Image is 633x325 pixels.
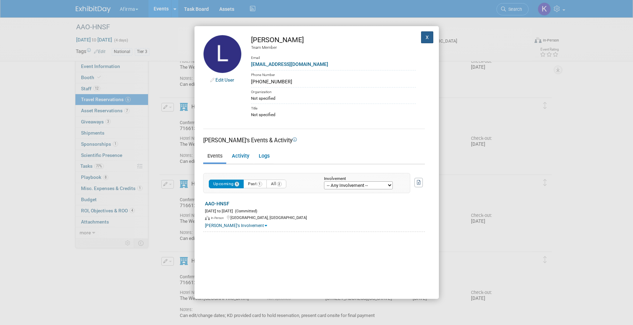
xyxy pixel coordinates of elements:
div: Email [251,51,416,61]
span: 1 [235,182,240,187]
img: Lauren Holland [203,35,242,73]
a: [PERSON_NAME]'s Involvement [205,223,267,228]
div: [PERSON_NAME]'s Events & Activity [203,136,425,144]
div: Not specified [251,95,416,101]
button: Past1 [243,180,267,188]
div: [PHONE_NUMBER] [251,78,416,85]
div: [PERSON_NAME] [251,35,416,45]
a: Edit User [215,77,234,83]
div: [GEOGRAPHIC_DATA], [GEOGRAPHIC_DATA] [205,214,425,221]
a: AAO-HNSF [205,201,229,206]
button: X [421,31,434,43]
div: Title [251,104,416,112]
div: Team Member [251,45,416,51]
span: 2 [277,182,282,187]
a: Events [203,150,226,162]
img: In-Person Event [205,216,210,220]
span: (Committed) [233,209,257,213]
div: Organization [251,87,416,95]
span: In-Person [211,216,226,220]
a: Logs [255,150,273,162]
div: [DATE] to [DATE] [205,207,425,214]
a: Activity [228,150,253,162]
span: 1 [257,182,262,187]
div: Phone Number [251,70,416,78]
button: Upcoming1 [209,180,244,188]
a: [EMAIL_ADDRESS][DOMAIN_NAME] [251,61,328,67]
div: Involvement [324,177,399,181]
div: Not specified [251,112,416,118]
button: All2 [266,180,286,188]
